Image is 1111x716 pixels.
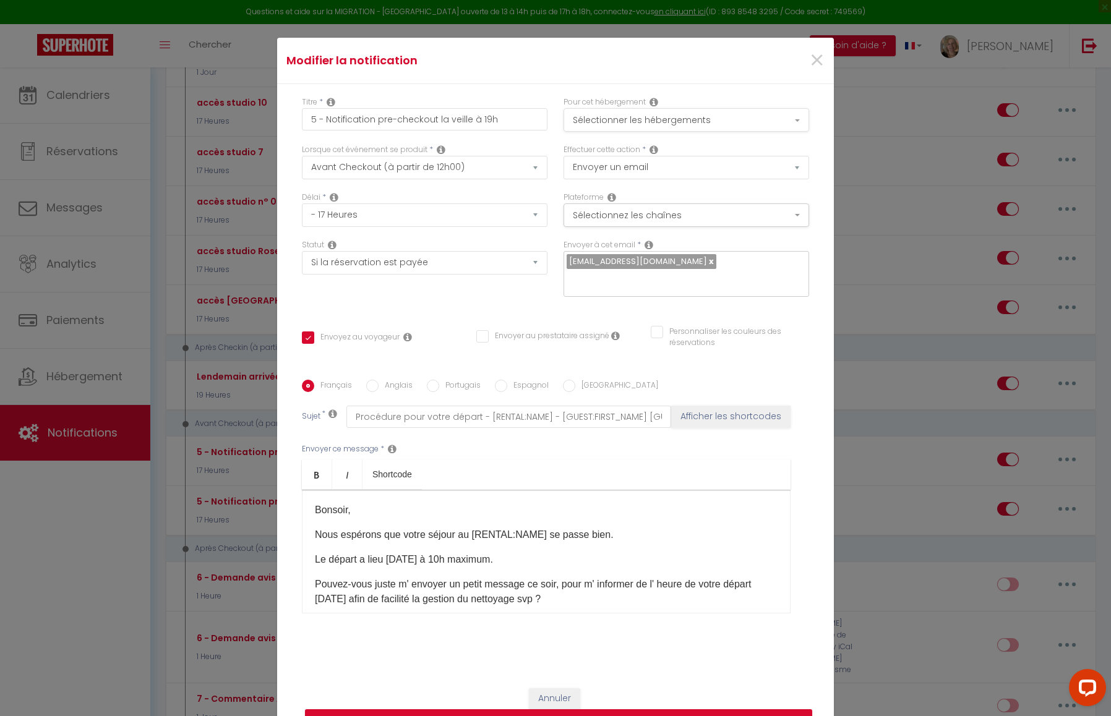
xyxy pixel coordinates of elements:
h4: Modifier la notification [286,52,640,69]
label: Espagnol [507,380,549,393]
button: Close [809,48,825,74]
button: Sélectionnez les chaînes [564,203,809,227]
label: Lorsque cet événement se produit [302,144,427,156]
i: Title [327,97,335,107]
i: Action Type [650,145,658,155]
p: Bonsoir​, [315,503,778,518]
p: Le départ a lieu [DATE] à 10h maximum. [315,552,778,567]
label: Sujet [302,411,320,424]
i: Recipient [645,240,653,250]
label: Délai [302,192,320,203]
i: Event Occur [437,145,445,155]
i: Envoyer au voyageur [403,332,412,342]
i: Action Time [330,192,338,202]
label: Titre [302,96,317,108]
label: [GEOGRAPHIC_DATA] [575,380,658,393]
label: Envoyer à cet email [564,239,635,251]
i: Action Channel [607,192,616,202]
label: Anglais [379,380,413,393]
label: Français [314,380,352,393]
i: Message [388,444,397,454]
p: Nous espérons que votre séjour au [RENTAL:NAME] se passe bien. [315,527,778,542]
label: Effectuer cette action [564,144,640,156]
i: Subject [328,409,337,419]
span: [EMAIL_ADDRESS][DOMAIN_NAME] [569,255,707,267]
label: Pour cet hébergement [564,96,646,108]
iframe: LiveChat chat widget [1059,664,1111,716]
a: Italic [332,459,362,489]
button: Sélectionner les hébergements [564,108,809,132]
p: Pouvez-vous juste m' envoyer un petit message ce soir, pour m' informer de l' heure de votre dépa... [315,577,778,607]
span: × [809,42,825,79]
button: Annuler [529,688,580,709]
label: Statut [302,239,324,251]
button: Afficher les shortcodes [671,406,791,428]
label: Envoyer ce message [302,443,379,455]
label: Portugais [439,380,481,393]
i: Envoyer au prestataire si il est assigné [611,331,620,341]
i: Booking status [328,240,337,250]
a: Bold [302,459,332,489]
div: ​ [302,490,791,613]
label: Plateforme [564,192,604,203]
a: Shortcode [362,459,422,489]
i: This Rental [650,97,658,107]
